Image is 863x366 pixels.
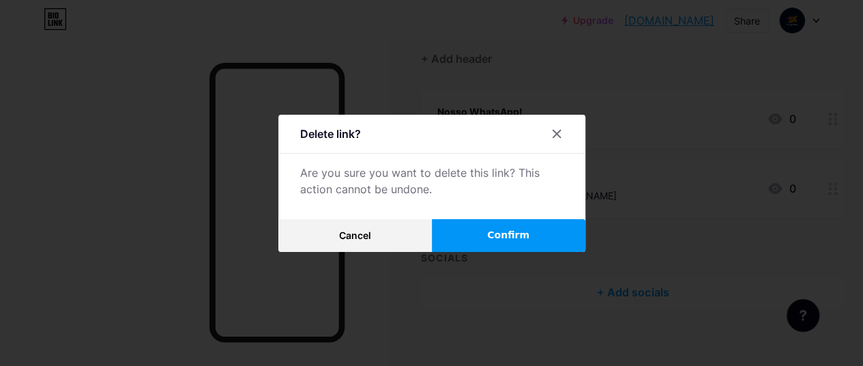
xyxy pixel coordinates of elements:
span: Confirm [487,228,529,242]
div: Delete link? [300,126,361,142]
div: Are you sure you want to delete this link? This action cannot be undone. [300,165,564,197]
span: Cancel [339,229,371,241]
button: Confirm [432,219,585,252]
button: Cancel [278,219,432,252]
